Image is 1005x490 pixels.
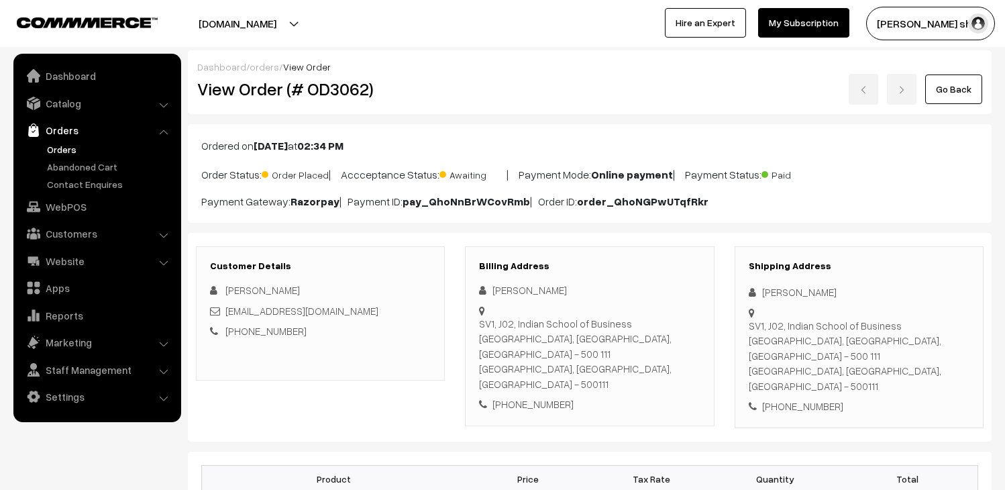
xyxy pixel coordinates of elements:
a: Website [17,249,176,273]
div: / / [197,60,982,74]
a: Go Back [925,75,982,104]
span: Awaiting [439,164,507,182]
a: Orders [44,142,176,156]
a: COMMMERCE [17,13,134,30]
div: [PERSON_NAME] [479,283,700,298]
a: Apps [17,276,176,300]
a: Customers [17,222,176,246]
span: View Order [283,61,331,72]
img: user [968,13,988,34]
a: Orders [17,118,176,142]
a: Abandoned Cart [44,160,176,174]
b: 02:34 PM [297,139,343,152]
b: Razorpay [290,195,339,208]
div: SV1, J02, Indian School of Business [GEOGRAPHIC_DATA], [GEOGRAPHIC_DATA], [GEOGRAPHIC_DATA] - 500... [479,316,700,392]
a: Settings [17,385,176,409]
a: Dashboard [197,61,246,72]
b: Online payment [591,168,673,181]
h3: Shipping Address [749,260,969,272]
h3: Customer Details [210,260,431,272]
span: Paid [761,164,829,182]
b: order_QhoNGPwUTqfRkr [577,195,708,208]
p: Ordered on at [201,138,978,154]
p: Order Status: | Accceptance Status: | Payment Mode: | Payment Status: [201,164,978,183]
a: Dashboard [17,64,176,88]
a: My Subscription [758,8,849,38]
span: [PERSON_NAME] [225,284,300,296]
div: [PHONE_NUMBER] [479,397,700,412]
a: Staff Management [17,358,176,382]
a: WebPOS [17,195,176,219]
a: Contact Enquires [44,177,176,191]
a: Reports [17,303,176,328]
div: SV1, J02, Indian School of Business [GEOGRAPHIC_DATA], [GEOGRAPHIC_DATA], [GEOGRAPHIC_DATA] - 500... [749,318,969,394]
a: [EMAIL_ADDRESS][DOMAIN_NAME] [225,305,378,317]
a: orders [250,61,279,72]
button: [PERSON_NAME] sha… [866,7,995,40]
p: Payment Gateway: | Payment ID: | Order ID: [201,193,978,209]
b: [DATE] [254,139,288,152]
a: Catalog [17,91,176,115]
div: [PERSON_NAME] [749,285,969,300]
a: Hire an Expert [665,8,746,38]
button: [DOMAIN_NAME] [152,7,323,40]
img: COMMMERCE [17,17,158,28]
span: Order Placed [262,164,329,182]
h3: Billing Address [479,260,700,272]
h2: View Order (# OD3062) [197,79,445,99]
div: [PHONE_NUMBER] [749,399,969,414]
b: pay_QhoNnBrWCovRmb [403,195,530,208]
a: Marketing [17,330,176,354]
a: [PHONE_NUMBER] [225,325,307,337]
